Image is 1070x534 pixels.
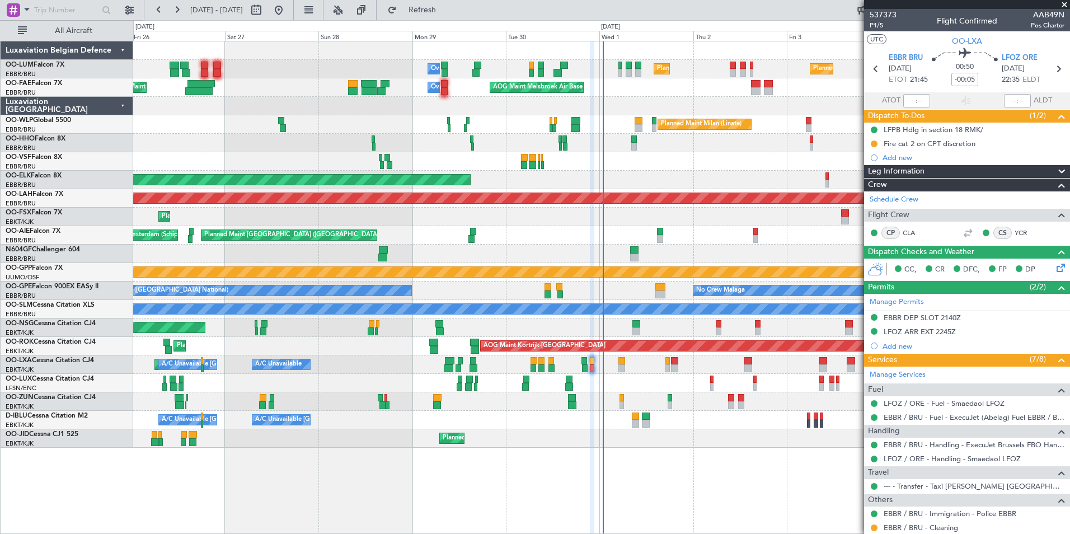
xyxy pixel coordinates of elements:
div: Planned Maint Kortrijk-[GEOGRAPHIC_DATA] [162,208,292,225]
div: Planned Maint Kortrijk-[GEOGRAPHIC_DATA] [177,338,307,354]
a: OO-ROKCessna Citation CJ4 [6,339,96,345]
div: Sun 28 [318,31,412,41]
div: Add new [883,153,1064,162]
span: OO-LUX [6,376,32,382]
a: OO-ZUNCessna Citation CJ4 [6,394,96,401]
a: OO-WLPGlobal 5500 [6,117,71,124]
span: Fuel [868,383,883,396]
a: OO-FAEFalcon 7X [6,80,62,87]
span: P1/5 [870,21,897,30]
a: EBBR/BRU [6,144,36,152]
span: Travel [868,466,889,479]
span: CC, [904,264,917,275]
a: N604GFChallenger 604 [6,246,80,253]
div: Planned Maint Milan (Linate) [661,116,742,133]
a: OO-FSXFalcon 7X [6,209,62,216]
a: OO-HHOFalcon 8X [6,135,65,142]
span: OO-WLP [6,117,33,124]
span: All Aircraft [29,27,118,35]
a: UUMO/OSF [6,273,39,282]
button: All Aircraft [12,22,121,40]
a: LFOZ / ORE - Handling - Smaedaol LFOZ [884,454,1021,463]
input: Trip Number [34,2,98,18]
span: OO-ELK [6,172,31,179]
span: 22:35 [1002,74,1020,86]
div: EBBR DEP SLOT 2140Z [884,313,961,322]
div: [DATE] [601,22,620,32]
span: OO-GPP [6,265,32,271]
span: OO-AIE [6,228,30,235]
span: Handling [868,425,900,438]
span: OO-GPE [6,283,32,290]
a: EBBR/BRU [6,70,36,78]
div: Wed 1 [599,31,693,41]
div: Mon 29 [412,31,506,41]
div: Tue 30 [506,31,599,41]
span: OO-LUM [6,62,34,68]
button: Refresh [382,1,449,19]
span: ATOT [882,95,900,106]
a: LFSN/ENC [6,384,36,392]
span: OO-ZUN [6,394,34,401]
div: A/C Unavailable [GEOGRAPHIC_DATA] ([GEOGRAPHIC_DATA] National) [162,356,370,373]
div: Thu 2 [693,31,787,41]
div: Planned Maint Kortrijk-[GEOGRAPHIC_DATA] [443,430,573,447]
span: EBBR BRU [889,53,923,64]
button: UTC [867,34,886,44]
span: OO-FAE [6,80,31,87]
a: EBBR/BRU [6,181,36,189]
a: OO-SLMCessna Citation XLS [6,302,95,308]
div: No Crew [GEOGRAPHIC_DATA] ([GEOGRAPHIC_DATA] National) [41,282,228,299]
span: Leg Information [868,165,924,178]
span: [DATE] [1002,63,1025,74]
a: EBBR/BRU [6,236,36,245]
div: A/C Unavailable [255,356,302,373]
a: EBKT/KJK [6,347,34,355]
span: FP [998,264,1007,275]
div: AOG Maint Kortrijk-[GEOGRAPHIC_DATA] [484,338,606,354]
a: Manage Services [870,369,926,381]
a: OO-LXACessna Citation CJ4 [6,357,94,364]
div: Owner Melsbroek Air Base [431,60,507,77]
span: OO-FSX [6,209,31,216]
div: Planned Maint [GEOGRAPHIC_DATA] ([GEOGRAPHIC_DATA]) [204,227,381,243]
span: ALDT [1034,95,1052,106]
span: OO-NSG [6,320,34,327]
a: LFOZ / ORE - Fuel - Smaedaol LFOZ [884,399,1005,408]
span: OO-JID [6,431,29,438]
a: OO-LUMFalcon 7X [6,62,64,68]
a: OO-GPEFalcon 900EX EASy II [6,283,98,290]
span: ELDT [1022,74,1040,86]
div: Planned Maint [GEOGRAPHIC_DATA] ([GEOGRAPHIC_DATA] National) [813,60,1016,77]
a: EBBR/BRU [6,88,36,97]
span: (2/2) [1030,281,1046,293]
span: [DATE] - [DATE] [190,5,243,15]
span: DFC, [963,264,980,275]
a: OO-VSFFalcon 8X [6,154,62,161]
div: Fri 26 [132,31,225,41]
a: Manage Permits [870,297,924,308]
div: A/C Unavailable [GEOGRAPHIC_DATA] ([GEOGRAPHIC_DATA] National) [162,411,370,428]
div: LFOZ ARR EXT 2245Z [884,327,956,336]
div: Fri 3 [787,31,880,41]
div: [DATE] [135,22,154,32]
span: Crew [868,179,887,191]
span: Flight Crew [868,209,909,222]
div: Fire cat 2 on CPT discretion [884,139,975,148]
span: 537373 [870,9,897,21]
a: YCR [1015,228,1040,238]
a: EBBR/BRU [6,162,36,171]
div: CS [993,227,1012,239]
a: EBKT/KJK [6,366,34,374]
a: OO-LUXCessna Citation CJ4 [6,376,94,382]
span: AAB49N [1031,9,1064,21]
span: [DATE] [889,63,912,74]
span: OO-ROK [6,339,34,345]
a: EBKT/KJK [6,402,34,411]
span: ETOT [889,74,907,86]
div: LFPB Hdlg in section 18 RMK/ [884,125,983,134]
a: OO-NSGCessna Citation CJ4 [6,320,96,327]
span: OO-LXA [952,35,982,47]
a: EBBR / BRU - Immigration - Police EBBR [884,509,1016,518]
span: Dispatch To-Dos [868,110,924,123]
